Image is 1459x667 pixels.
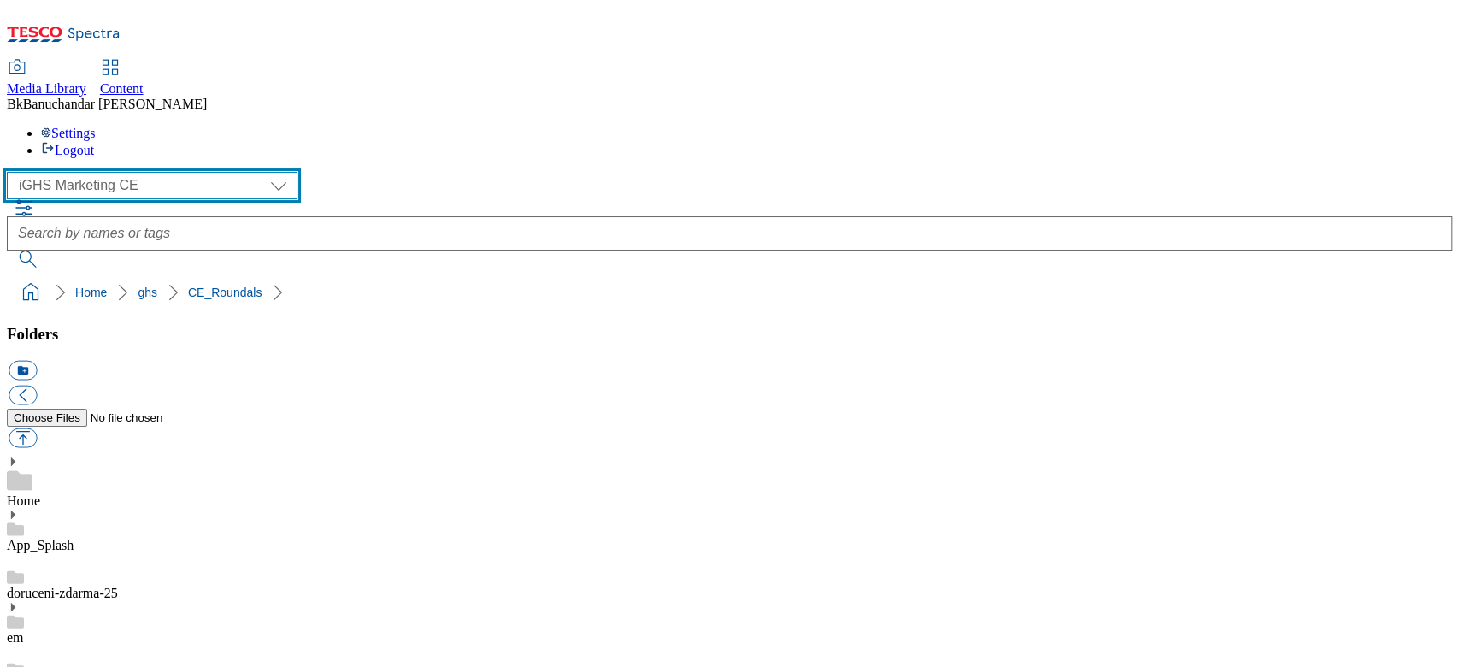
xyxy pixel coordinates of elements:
a: ghs [138,286,157,299]
h3: Folders [7,325,1452,344]
a: CE_Roundals [188,286,262,299]
span: Content [100,81,144,96]
a: Content [100,61,144,97]
a: Settings [41,126,96,140]
a: Media Library [7,61,86,97]
a: App_Splash [7,538,74,552]
a: home [17,279,44,306]
span: Media Library [7,81,86,96]
a: Logout [41,143,94,157]
a: Home [75,286,107,299]
a: doruceni-zdarma-25 [7,586,118,600]
a: Home [7,493,40,508]
span: Banuchandar [PERSON_NAME] [23,97,208,111]
nav: breadcrumb [7,276,1452,309]
a: em [7,630,24,645]
input: Search by names or tags [7,216,1452,251]
span: Bk [7,97,23,111]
